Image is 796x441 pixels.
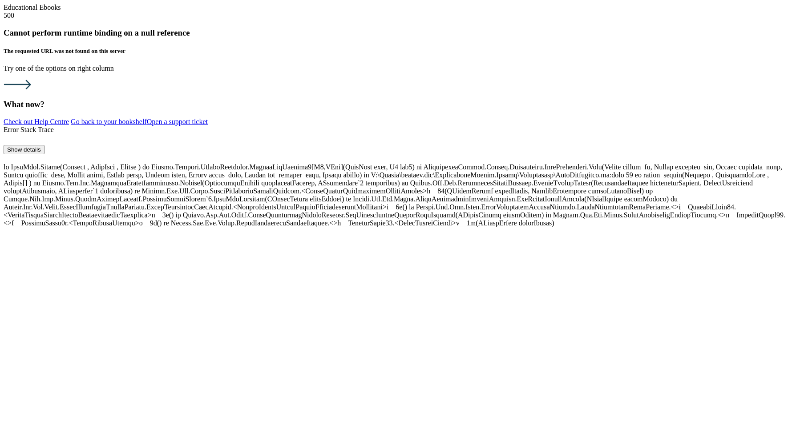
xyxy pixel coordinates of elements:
h5: The requested URL was not found on this server [4,48,792,55]
h3: What now? [4,100,792,109]
button: Show details [4,145,44,154]
h3: Cannot perform runtime binding on a null reference [4,28,792,38]
a: Check out Help Centre [4,118,69,125]
span: Educational Ebooks [4,4,61,11]
a: Open a support ticket [147,118,208,125]
div: Error Stack Trace [4,126,792,134]
a: Go back to your bookshelf [71,118,147,125]
p: lo IpsuMdol.Sitame(Consect , AdipIsci , Elitse ) do Eiusmo.Tempori.UtlaboReetdolor.MagnaaLiqUaeni... [4,163,792,227]
div: 500 [4,12,792,20]
p: Try one of the options on right column [4,64,792,72]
